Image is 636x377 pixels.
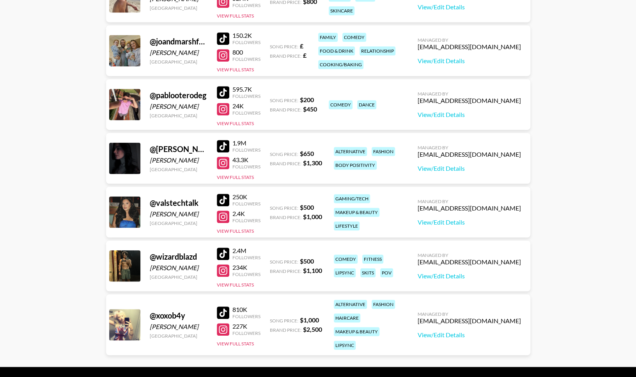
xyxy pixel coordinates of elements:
[418,252,521,258] div: Managed By
[418,258,521,266] div: [EMAIL_ADDRESS][DOMAIN_NAME]
[270,44,298,50] span: Song Price:
[232,306,260,313] div: 810K
[150,220,207,226] div: [GEOGRAPHIC_DATA]
[418,145,521,150] div: Managed By
[300,316,319,324] strong: $ 1,000
[329,6,354,15] div: skincare
[334,268,356,277] div: lipsync
[334,300,367,309] div: alternative
[418,111,521,119] a: View/Edit Details
[217,228,254,234] button: View Full Stats
[334,313,360,322] div: haircare
[232,330,260,336] div: Followers
[232,85,260,93] div: 595.7K
[150,210,207,218] div: [PERSON_NAME]
[418,43,521,51] div: [EMAIL_ADDRESS][DOMAIN_NAME]
[360,46,395,55] div: relationship
[418,204,521,212] div: [EMAIL_ADDRESS][DOMAIN_NAME]
[217,341,254,347] button: View Full Stats
[300,257,314,265] strong: $ 500
[418,331,521,339] a: View/Edit Details
[150,264,207,272] div: [PERSON_NAME]
[232,56,260,62] div: Followers
[270,53,301,59] span: Brand Price:
[362,255,383,264] div: fitness
[232,247,260,255] div: 2.4M
[232,322,260,330] div: 227K
[217,120,254,126] button: View Full Stats
[217,13,254,19] button: View Full Stats
[270,107,301,113] span: Brand Price:
[303,267,322,274] strong: $ 1,100
[303,213,322,220] strong: $ 1,000
[150,311,207,320] div: @ xoxob4y
[334,147,367,156] div: alternative
[300,96,314,103] strong: $ 200
[150,156,207,164] div: [PERSON_NAME]
[150,323,207,331] div: [PERSON_NAME]
[150,166,207,172] div: [GEOGRAPHIC_DATA]
[150,5,207,11] div: [GEOGRAPHIC_DATA]
[270,205,298,211] span: Song Price:
[232,156,260,164] div: 43.3K
[150,333,207,339] div: [GEOGRAPHIC_DATA]
[232,201,260,207] div: Followers
[232,102,260,110] div: 24K
[300,150,314,157] strong: $ 650
[232,264,260,271] div: 234K
[232,48,260,56] div: 800
[303,159,322,166] strong: $ 1,300
[372,300,395,309] div: fashion
[150,113,207,119] div: [GEOGRAPHIC_DATA]
[232,218,260,223] div: Followers
[270,259,298,265] span: Song Price:
[300,42,303,50] strong: £
[418,317,521,325] div: [EMAIL_ADDRESS][DOMAIN_NAME]
[334,255,358,264] div: comedy
[418,91,521,97] div: Managed By
[232,147,260,153] div: Followers
[418,150,521,158] div: [EMAIL_ADDRESS][DOMAIN_NAME]
[318,46,355,55] div: food & drink
[232,39,260,45] div: Followers
[270,97,298,103] span: Song Price:
[270,214,301,220] span: Brand Price:
[418,218,521,226] a: View/Edit Details
[418,97,521,104] div: [EMAIL_ADDRESS][DOMAIN_NAME]
[270,327,301,333] span: Brand Price:
[418,311,521,317] div: Managed By
[217,67,254,73] button: View Full Stats
[270,268,301,274] span: Brand Price:
[232,255,260,260] div: Followers
[232,210,260,218] div: 2.4K
[318,33,338,42] div: family
[232,93,260,99] div: Followers
[418,165,521,172] a: View/Edit Details
[150,274,207,280] div: [GEOGRAPHIC_DATA]
[232,271,260,277] div: Followers
[232,139,260,147] div: 1.9M
[418,272,521,280] a: View/Edit Details
[232,313,260,319] div: Followers
[334,161,377,170] div: body positivity
[334,194,370,203] div: gaming/tech
[357,100,376,109] div: dance
[418,57,521,65] a: View/Edit Details
[360,268,376,277] div: skits
[150,252,207,262] div: @ wizardblazd
[270,161,301,166] span: Brand Price:
[150,144,207,154] div: @ [PERSON_NAME].[PERSON_NAME]
[150,49,207,57] div: [PERSON_NAME]
[418,3,521,11] a: View/Edit Details
[372,147,395,156] div: fashion
[334,341,356,350] div: lipsync
[303,326,322,333] strong: $ 2,500
[232,32,260,39] div: 150.2K
[217,282,254,288] button: View Full Stats
[232,2,260,8] div: Followers
[270,151,298,157] span: Song Price:
[342,33,366,42] div: comedy
[300,204,314,211] strong: $ 500
[150,198,207,208] div: @ valstechtalk
[232,110,260,116] div: Followers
